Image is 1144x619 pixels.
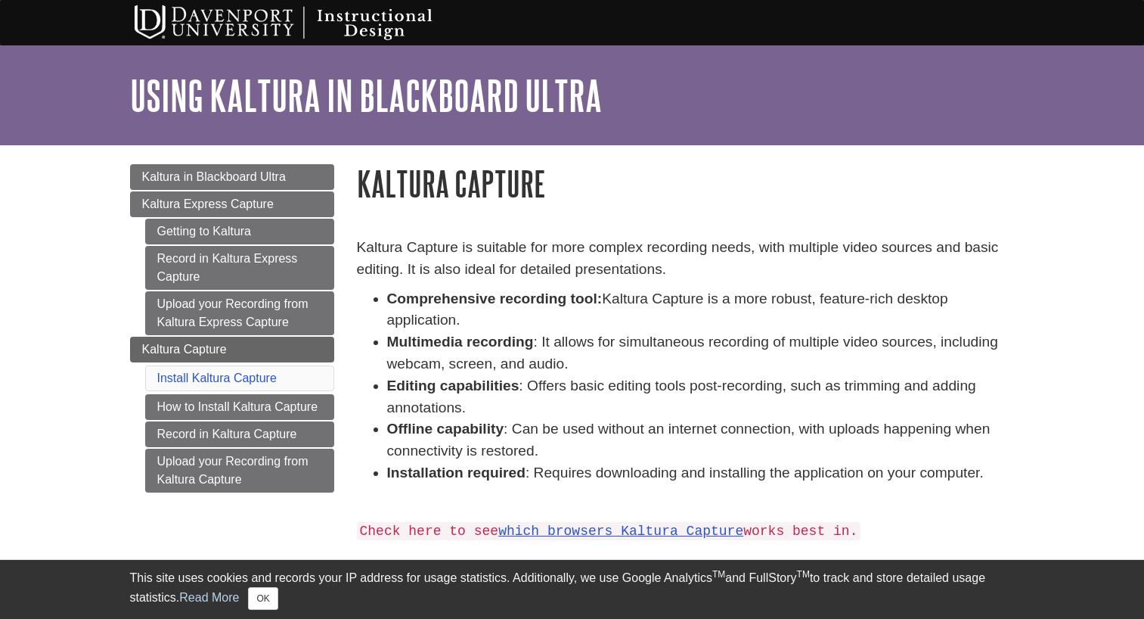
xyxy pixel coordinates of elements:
[357,164,1015,203] h1: Kaltura Capture
[145,246,334,290] a: Record in Kaltura Express Capture
[357,237,1015,281] p: Kaltura Capture is suitable for more complex recording needs, with multiple video sources and bas...
[387,421,504,437] strong: Offline capability
[387,334,534,350] strong: Multimedia recording
[145,291,334,335] a: Upload your Recording from Kaltura Express Capture
[130,164,334,493] div: Guide Page Menu
[142,198,274,210] span: Kaltura Express Capture
[142,343,227,356] span: Kaltura Capture
[145,219,334,244] a: Getting to Kaltura
[179,591,239,604] a: Read More
[712,569,725,580] sup: TM
[130,337,334,362] a: Kaltura Capture
[122,4,485,42] img: Davenport University Instructional Design
[145,394,334,420] a: How to Install Kaltura Capture
[387,288,1015,332] li: Kaltura Capture is a more robust, feature-rich desktop application.
[387,291,603,306] strong: Comprehensive recording tool:
[130,72,602,119] a: Using Kaltura in Blackboard Ultra
[387,465,525,481] strong: Installation required
[387,378,519,393] strong: Editing capabilities
[145,449,334,493] a: Upload your Recording from Kaltura Capture
[498,524,743,539] a: which browsers Kaltura Capture
[130,191,334,217] a: Kaltura Express Capture
[130,569,1015,610] div: This site uses cookies and records your IP address for usage statistics. Additionally, we use Goo...
[387,331,1015,375] li: : It allows for simultaneous recording of multiple video sources, including webcam, screen, and a...
[142,170,286,183] span: Kaltura in Blackboard Ultra
[145,421,334,447] a: Record in Kaltura Capture
[357,522,861,540] code: Check here to see works best in.
[387,462,1015,484] li: : Requires downloading and installing the application on your computer.
[157,372,277,384] a: Install Kaltura Capture
[130,164,334,190] a: Kaltura in Blackboard Ultra
[797,569,810,580] sup: TM
[248,587,277,610] button: Close
[387,375,1015,419] li: : Offers basic editing tools post-recording, such as trimming and adding annotations.
[387,418,1015,462] li: : Can be used without an internet connection, with uploads happening when connectivity is restored.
